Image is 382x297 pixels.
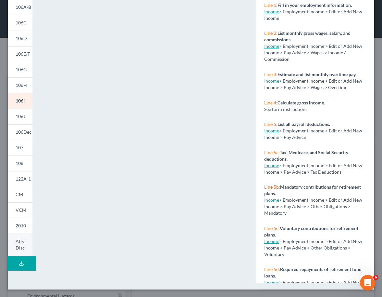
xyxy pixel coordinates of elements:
[264,163,362,175] span: > Employment Income > Edit or Add New Income > Pay Advice > Tax Deductions
[8,31,32,46] a: 106D
[277,2,352,8] strong: Fill in your employment information.
[264,78,362,90] span: > Employment Income > Edit or Add New Income > Pay Advice > Wages > Overtime
[264,225,280,231] span: Line 5c:
[16,67,27,72] span: 106G
[264,9,362,21] span: > Employment Income > Edit or Add New Income
[16,51,30,57] span: 106E/F
[264,184,361,196] strong: Mandatory contributions for retirement plans.
[264,184,280,190] span: Line 5b:
[264,266,362,278] strong: Required repayments of retirement fund loans.
[16,176,31,182] span: 122A-1
[8,171,32,187] a: 122A-1
[264,30,351,42] strong: List monthly gross wages, salary, and commissions.
[264,2,277,8] span: Line 1:
[277,121,330,127] strong: List all payroll deductions.
[264,128,362,140] span: > Employment Income > Edit or Add New Income > Pay Advice
[264,128,279,133] a: Income
[264,121,277,127] span: Line 5:
[264,43,362,62] span: > Employment Income > Edit or Add New Income > Pay Advice > Wages > Income / Commission
[16,35,27,41] span: 106D
[264,197,279,203] a: Income
[16,82,27,88] span: 106H
[264,106,307,112] span: See form instructions
[16,98,25,103] span: 106I
[264,150,348,162] strong: Tax, Medicare, and Social Security deductions.
[373,275,378,280] span: 6
[8,202,32,218] a: VCM
[264,238,362,257] span: > Employment Income > Edit or Add New Income > Pay Advice > Other Obligations > Voluntary
[8,140,32,155] a: 107
[8,155,32,171] a: 108
[16,192,23,197] span: CM
[16,145,23,150] span: 107
[8,77,32,93] a: 106H
[16,20,27,25] span: 106C
[8,62,32,77] a: 106G
[264,225,358,237] strong: Voluntary contributions for retirement plans.
[16,207,26,213] span: VCM
[8,187,32,202] a: CM
[8,124,32,140] a: 106Dec
[264,279,279,285] a: Income
[360,275,376,290] iframe: Intercom live chat
[264,9,279,14] a: Income
[264,266,280,272] span: Line 5d:
[8,218,32,234] a: 2010
[8,109,32,124] a: 106J
[277,100,325,105] strong: Calculate gross income.
[264,197,362,216] span: > Employment Income > Edit or Add New Income > Pay Advice > Other Obligations > Mandatory
[264,30,277,36] span: Line 2:
[8,234,32,256] a: Atty Disc
[16,223,26,228] span: 2010
[8,15,32,31] a: 106C
[264,238,279,244] a: Income
[277,72,356,77] strong: Estimate and list monthly overtime pay.
[16,238,25,250] span: Atty Disc
[264,100,277,105] span: Line 4:
[16,114,25,119] span: 106J
[16,4,31,10] span: 106A/B
[8,93,32,109] a: 106I
[264,72,277,77] span: Line 3:
[16,160,23,166] span: 108
[264,150,280,155] span: Line 5a:
[8,46,32,62] a: 106E/F
[264,78,279,84] a: Income
[16,129,31,135] span: 106Dec
[264,43,279,49] a: Income
[264,163,279,168] a: Income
